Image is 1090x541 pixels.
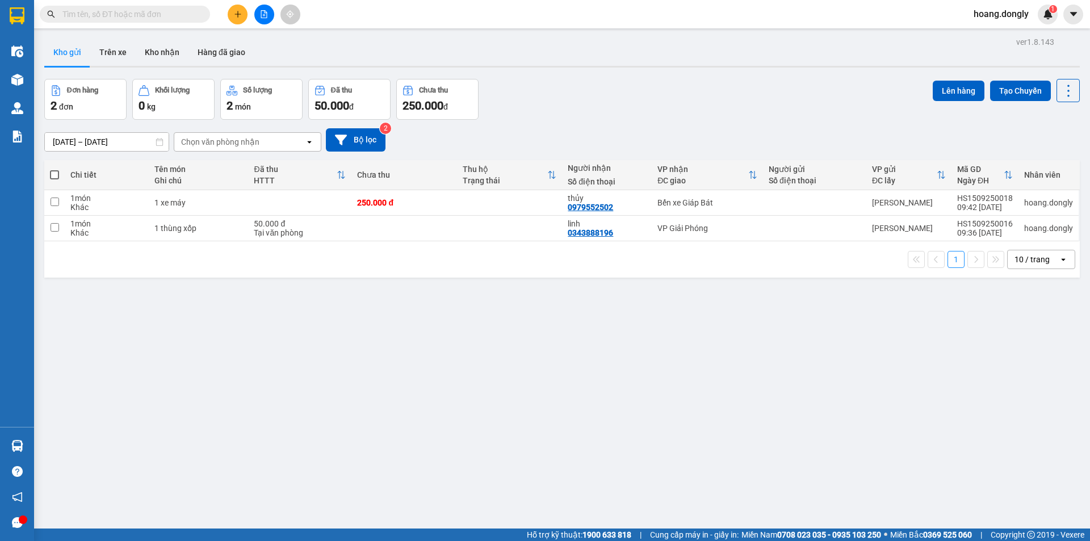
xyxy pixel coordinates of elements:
[1049,5,1057,13] sup: 1
[51,99,57,112] span: 2
[12,492,23,502] span: notification
[254,5,274,24] button: file-add
[1024,198,1073,207] div: hoang.dongly
[47,10,55,18] span: search
[70,194,143,203] div: 1 món
[260,10,268,18] span: file-add
[1014,254,1050,265] div: 10 / trang
[228,5,248,24] button: plus
[154,224,242,233] div: 1 thùng xốp
[357,198,451,207] div: 250.000 đ
[70,228,143,237] div: Khác
[872,165,937,174] div: VP gửi
[396,79,479,120] button: Chưa thu250.000đ
[872,224,946,233] div: [PERSON_NAME]
[990,81,1051,101] button: Tạo Chuyến
[44,79,127,120] button: Đơn hàng2đơn
[45,133,169,151] input: Select a date range.
[248,160,351,190] th: Toggle SortBy
[419,86,448,94] div: Chưa thu
[527,529,631,541] span: Hỗ trợ kỹ thuật:
[220,79,303,120] button: Số lượng2món
[652,160,763,190] th: Toggle SortBy
[12,517,23,528] span: message
[463,165,547,174] div: Thu hộ
[308,79,391,120] button: Đã thu50.000đ
[890,529,972,541] span: Miền Bắc
[349,102,354,111] span: đ
[443,102,448,111] span: đ
[11,440,23,452] img: warehouse-icon
[657,198,757,207] div: Bến xe Giáp Bát
[884,532,887,537] span: ⚪️
[154,198,242,207] div: 1 xe máy
[1024,170,1073,179] div: Nhân viên
[254,176,337,185] div: HTTT
[957,219,1013,228] div: HS1509250016
[463,176,547,185] div: Trạng thái
[957,165,1004,174] div: Mã GD
[948,251,965,268] button: 1
[11,45,23,57] img: warehouse-icon
[155,86,190,94] div: Khối lượng
[866,160,951,190] th: Toggle SortBy
[280,5,300,24] button: aim
[568,163,646,173] div: Người nhận
[777,530,881,539] strong: 0708 023 035 - 0935 103 250
[380,123,391,134] sup: 2
[154,165,242,174] div: Tên món
[769,165,861,174] div: Người gửi
[1043,9,1053,19] img: icon-new-feature
[331,86,352,94] div: Đã thu
[1024,224,1073,233] div: hoang.dongly
[640,529,642,541] span: |
[568,228,613,237] div: 0343888196
[568,177,646,186] div: Số điện thoại
[11,102,23,114] img: warehouse-icon
[357,170,451,179] div: Chưa thu
[62,8,196,20] input: Tìm tên, số ĐT hoặc mã đơn
[957,228,1013,237] div: 09:36 [DATE]
[254,165,337,174] div: Đã thu
[59,102,73,111] span: đơn
[872,176,937,185] div: ĐC lấy
[1063,5,1083,24] button: caret-down
[650,529,739,541] span: Cung cấp máy in - giấy in:
[403,99,443,112] span: 250.000
[147,102,156,111] span: kg
[657,165,748,174] div: VP nhận
[957,194,1013,203] div: HS1509250018
[568,194,646,203] div: thủy
[582,530,631,539] strong: 1900 633 818
[11,131,23,142] img: solution-icon
[235,102,251,111] span: món
[44,39,90,66] button: Kho gửi
[243,86,272,94] div: Số lượng
[154,176,242,185] div: Ghi chú
[568,219,646,228] div: linh
[254,228,346,237] div: Tại văn phòng
[139,99,145,112] span: 0
[965,7,1038,21] span: hoang.dongly
[10,7,24,24] img: logo-vxr
[568,203,613,212] div: 0979552502
[1016,36,1054,48] div: ver 1.8.143
[1051,5,1055,13] span: 1
[254,219,346,228] div: 50.000 đ
[132,79,215,120] button: Khối lượng0kg
[305,137,314,146] svg: open
[1059,255,1068,264] svg: open
[457,160,562,190] th: Toggle SortBy
[957,176,1004,185] div: Ngày ĐH
[741,529,881,541] span: Miền Nam
[1027,531,1035,539] span: copyright
[326,128,385,152] button: Bộ lọc
[70,219,143,228] div: 1 món
[315,99,349,112] span: 50.000
[136,39,188,66] button: Kho nhận
[923,530,972,539] strong: 0369 525 060
[227,99,233,112] span: 2
[1068,9,1079,19] span: caret-down
[657,176,748,185] div: ĐC giao
[67,86,98,94] div: Đơn hàng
